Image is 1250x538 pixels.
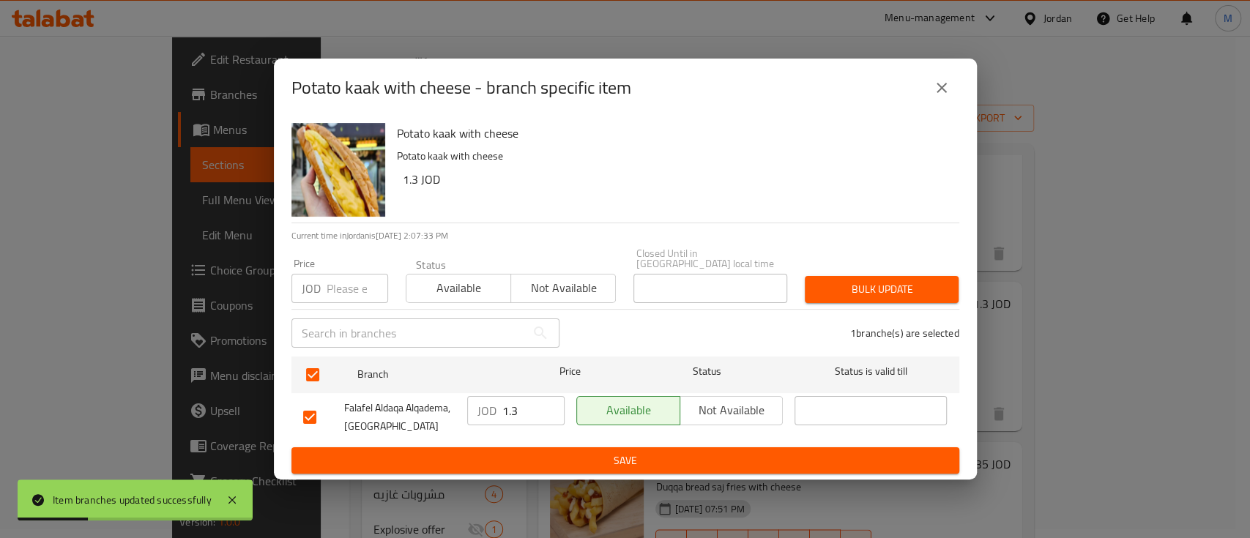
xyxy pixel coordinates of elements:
[576,396,680,425] button: Available
[53,492,212,508] div: Item branches updated successfully
[397,147,948,165] p: Potato kaak with cheese
[680,396,784,425] button: Not available
[477,402,496,419] p: JOD
[816,280,947,299] span: Bulk update
[291,76,631,100] h2: Potato kaak with cheese - branch specific item
[583,400,674,421] span: Available
[517,277,610,299] span: Not available
[303,452,948,470] span: Save
[510,274,616,303] button: Not available
[357,365,510,384] span: Branch
[344,399,455,436] span: Falafel Aldaqa Alqadema, [GEOGRAPHIC_DATA]
[302,280,321,297] p: JOD
[291,447,959,474] button: Save
[291,229,959,242] p: Current time in Jordan is [DATE] 2:07:33 PM
[686,400,778,421] span: Not available
[521,362,619,381] span: Price
[795,362,947,381] span: Status is valid till
[412,277,505,299] span: Available
[805,276,959,303] button: Bulk update
[630,362,783,381] span: Status
[406,274,511,303] button: Available
[502,396,565,425] input: Please enter price
[291,318,526,348] input: Search in branches
[397,123,948,143] h6: Potato kaak with cheese
[327,274,388,303] input: Please enter price
[291,123,385,217] img: Potato kaak with cheese
[403,169,948,190] h6: 1.3 JOD
[924,70,959,105] button: close
[850,326,959,340] p: 1 branche(s) are selected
